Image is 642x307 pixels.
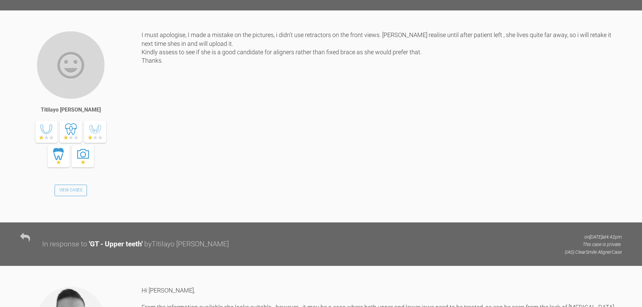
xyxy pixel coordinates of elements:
p: This case is private. [565,241,622,248]
div: In response to [42,239,87,250]
a: View Cases [55,185,87,196]
div: Titilayo [PERSON_NAME] [41,105,101,114]
img: Titilayo Matthew-Hamza [36,31,105,99]
div: ' GT - Upper teeth ' [89,239,143,250]
p: (IAS) ClearSmile Aligner Case [565,248,622,256]
div: by Titilayo [PERSON_NAME] [144,239,229,250]
div: I must apologise, I made a mistake on the pictures, i didn't use retractors on the front views. [... [142,31,622,212]
p: on [DATE] at 4:42pm [565,233,622,241]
